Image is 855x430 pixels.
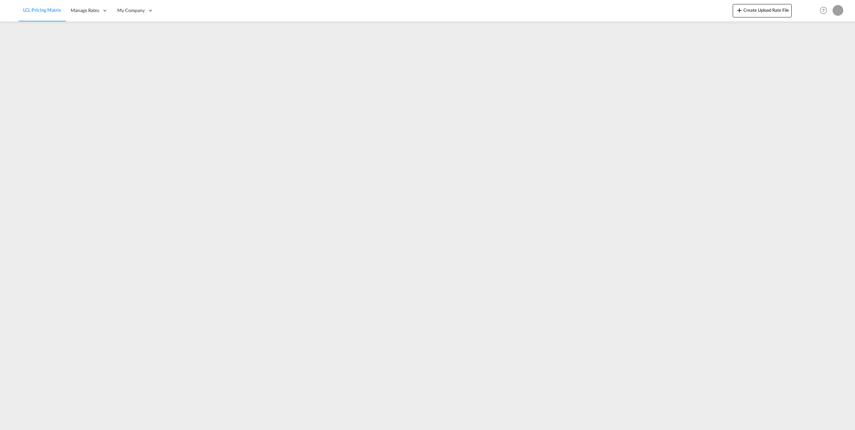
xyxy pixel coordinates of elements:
span: Manage Rates [71,7,99,14]
span: LCL Pricing Matrix [23,7,61,13]
span: My Company [117,7,145,14]
div: Help [818,5,833,17]
md-icon: icon-plus 400-fg [735,6,743,14]
button: icon-plus 400-fgCreate Upload Rate File [733,4,792,17]
span: Help [818,5,829,16]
